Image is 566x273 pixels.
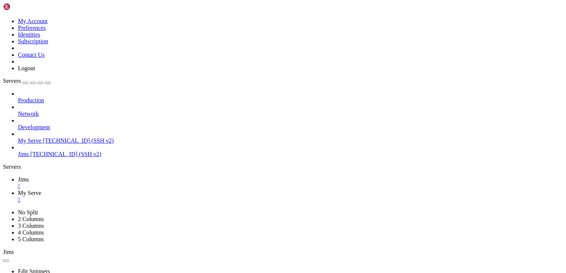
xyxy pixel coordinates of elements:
[18,209,38,215] a: No Split
[18,176,29,183] span: Jims
[3,30,469,37] x-row: individual files in /usr/share/doc/*/copyright.
[69,63,72,70] div: (21, 9)
[18,183,563,190] a: 
[18,223,44,229] a: 3 Columns
[18,137,41,144] span: My Serve
[18,229,44,236] a: 4 Columns
[3,63,469,70] x-row: [PERSON_NAME]:~$
[3,23,469,30] x-row: the exact distribution terms for each program are described in the
[18,104,563,117] li: Network
[18,137,563,144] a: My Serve [TECHNICAL_ID] (SSH v2)
[18,111,563,117] a: Network
[18,151,563,158] a: Jims [TECHNICAL_ID] (SSH v2)
[3,50,469,57] x-row: permitted by applicable law.
[3,3,46,10] img: Shellngn
[3,3,469,10] x-row: Connecting [TECHNICAL_ID]...
[3,43,469,50] x-row: Debian GNU/Linux comes with ABSOLUTELY NO WARRANTY, to the extent
[18,52,45,58] a: Contact Us
[18,236,44,242] a: 5 Columns
[43,137,114,144] span: [TECHNICAL_ID] (SSH v2)
[18,131,563,144] li: My Serve [TECHNICAL_ID] (SSH v2)
[18,144,563,158] li: Jims [TECHNICAL_ID] (SSH v2)
[3,249,14,255] span: Jims
[18,90,563,104] li: Production
[18,124,50,130] span: Development
[18,97,563,104] a: Production
[18,151,29,157] span: Jims
[3,78,51,84] a: Servers
[18,97,44,103] span: Production
[18,190,41,196] span: My Serve
[18,38,48,44] a: Subscription
[18,117,563,131] li: Development
[3,57,469,63] x-row: Last login: [DATE] from [TECHNICAL_ID]
[30,151,101,157] span: [TECHNICAL_ID] (SSH v2)
[18,31,40,38] a: Identities
[18,65,35,71] a: Logout
[3,164,563,170] div: Servers
[3,16,469,23] x-row: The programs included with the Debian GNU/Linux system are free software;
[18,196,563,203] a: 
[18,25,46,31] a: Preferences
[3,78,21,84] span: Servers
[3,10,6,16] div: (0, 1)
[18,124,563,131] a: Development
[18,190,563,203] a: My Serve
[18,18,48,24] a: My Account
[18,216,44,222] a: 2 Columns
[3,3,469,10] x-row: Linux bbcserver 6.1.0-40-amd64 #1 SMP PREEMPT_DYNAMIC Debian 6.1.153-1 ([DATE]) x86_64
[18,111,39,117] span: Network
[18,176,563,190] a: Jims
